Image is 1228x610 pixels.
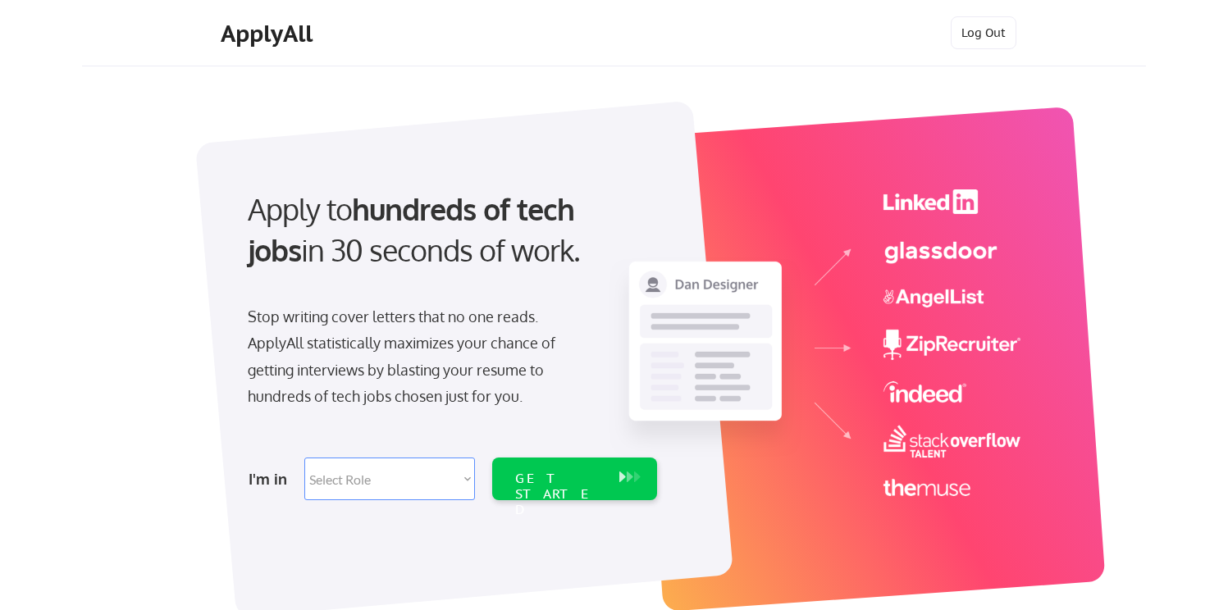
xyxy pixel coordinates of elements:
div: Apply to in 30 seconds of work. [248,189,651,271]
strong: hundreds of tech jobs [248,190,582,268]
div: ApplyAll [221,20,317,48]
button: Log Out [951,16,1016,49]
div: Stop writing cover letters that no one reads. ApplyAll statistically maximizes your chance of get... [248,303,585,410]
div: GET STARTED [515,471,603,518]
div: I'm in [249,466,294,492]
